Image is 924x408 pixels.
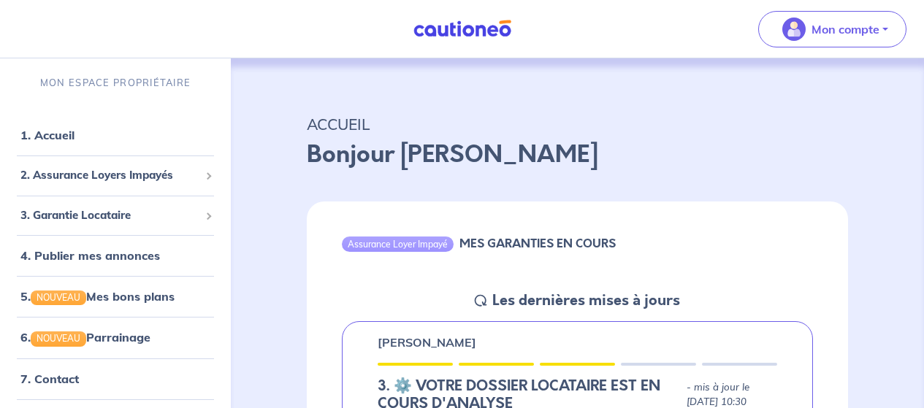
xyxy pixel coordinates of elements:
div: 4. Publier mes annonces [6,241,225,270]
h6: MES GARANTIES EN COURS [459,236,616,250]
p: ACCUEIL [307,111,848,137]
div: 7. Contact [6,364,225,393]
div: 5.NOUVEAUMes bons plans [6,282,225,311]
a: 6.NOUVEAUParrainage [20,330,150,345]
img: Cautioneo [408,20,517,38]
p: MON ESPACE PROPRIÉTAIRE [40,76,191,90]
p: Bonjour [PERSON_NAME] [307,137,848,172]
div: 3. Garantie Locataire [6,201,225,230]
a: 4. Publier mes annonces [20,248,160,263]
div: 2. Assurance Loyers Impayés [6,161,225,190]
div: Assurance Loyer Impayé [342,236,454,251]
p: Mon compte [812,20,879,38]
a: 7. Contact [20,372,79,386]
div: 1. Accueil [6,120,225,150]
a: 1. Accueil [20,128,75,142]
p: [PERSON_NAME] [378,334,476,351]
h5: Les dernières mises à jours [492,292,680,309]
img: illu_account_valid_menu.svg [782,18,806,41]
span: 3. Garantie Locataire [20,207,199,224]
div: 6.NOUVEAUParrainage [6,323,225,352]
span: 2. Assurance Loyers Impayés [20,167,199,184]
button: illu_account_valid_menu.svgMon compte [758,11,906,47]
a: 5.NOUVEAUMes bons plans [20,289,175,304]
